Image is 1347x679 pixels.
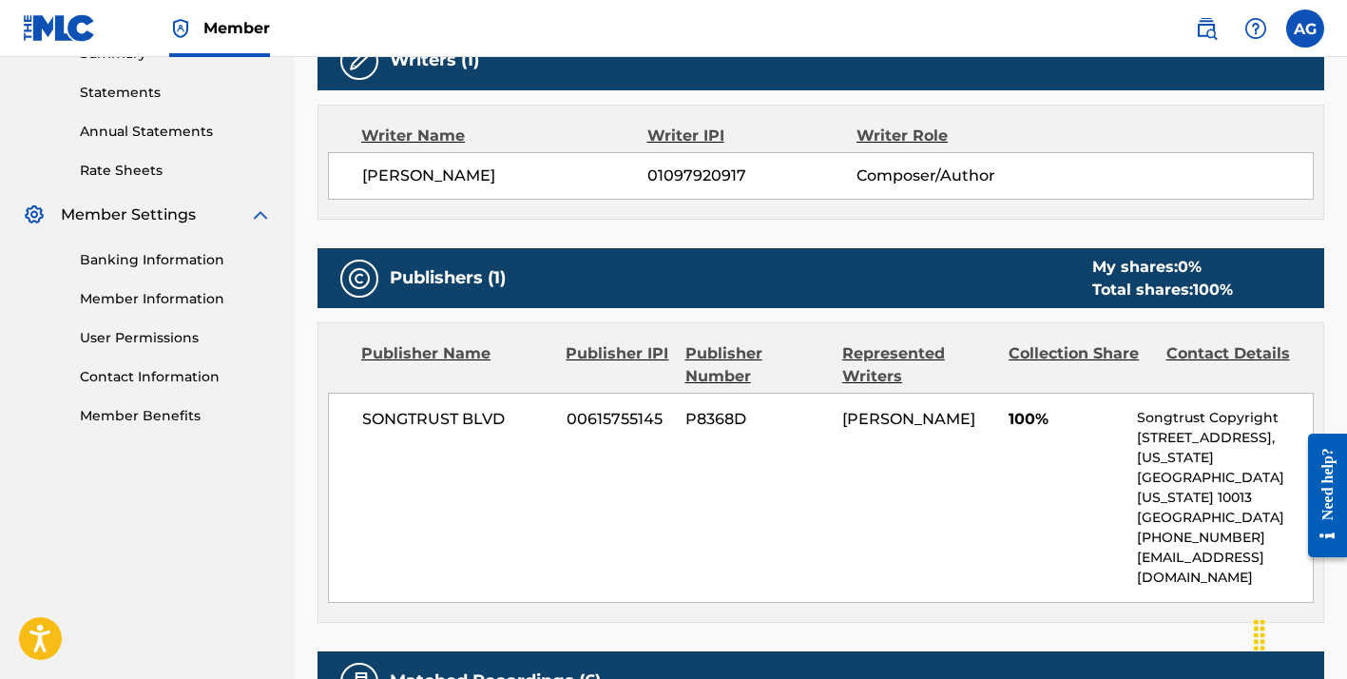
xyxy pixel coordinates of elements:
div: Drag [1244,607,1275,664]
span: 100% [1009,408,1123,431]
div: Publisher Name [361,342,551,388]
span: 100 % [1193,281,1233,299]
a: Rate Sheets [80,161,272,181]
a: Member Benefits [80,406,272,426]
p: [PHONE_NUMBER] [1137,528,1313,548]
img: expand [249,204,272,226]
a: Annual Statements [80,122,272,142]
p: [EMAIL_ADDRESS][DOMAIN_NAME] [1137,548,1313,588]
div: Contact Details [1166,342,1309,388]
img: search [1195,17,1218,40]
div: Collection Share [1009,342,1151,388]
img: Writers [348,49,371,72]
p: [US_STATE][GEOGRAPHIC_DATA][US_STATE] 10013 [1137,448,1313,508]
div: Publisher IPI [566,342,670,388]
div: My shares: [1092,256,1233,279]
span: 01097920917 [647,165,856,187]
a: Public Search [1187,10,1225,48]
span: [PERSON_NAME] [362,165,647,187]
a: Contact Information [80,367,272,387]
div: Writer Name [361,125,647,147]
img: MLC Logo [23,14,96,42]
a: User Permissions [80,328,272,348]
h5: Writers (1) [390,49,479,71]
a: Banking Information [80,250,272,270]
div: Writer IPI [647,125,856,147]
span: 0 % [1178,258,1202,276]
div: Represented Writers [842,342,994,388]
span: Member Settings [61,204,196,226]
span: Member [203,17,270,39]
p: [STREET_ADDRESS], [1137,428,1313,448]
img: help [1244,17,1267,40]
h5: Publishers (1) [390,267,506,289]
img: Top Rightsholder [169,17,192,40]
a: Statements [80,83,272,103]
span: 00615755145 [567,408,671,431]
p: [GEOGRAPHIC_DATA] [1137,508,1313,528]
span: SONGTRUST BLVD [362,408,552,431]
div: Publisher Number [685,342,828,388]
div: Writer Role [856,125,1047,147]
div: Total shares: [1092,279,1233,301]
span: Composer/Author [856,165,1047,187]
span: [PERSON_NAME] [842,410,975,428]
iframe: Resource Center [1294,417,1347,574]
div: Help [1237,10,1275,48]
img: Publishers [348,267,371,290]
span: P8368D [685,408,828,431]
iframe: Chat Widget [1252,588,1347,679]
p: Songtrust Copyright [1137,408,1313,428]
a: Member Information [80,289,272,309]
img: Member Settings [23,204,46,226]
div: User Menu [1286,10,1324,48]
